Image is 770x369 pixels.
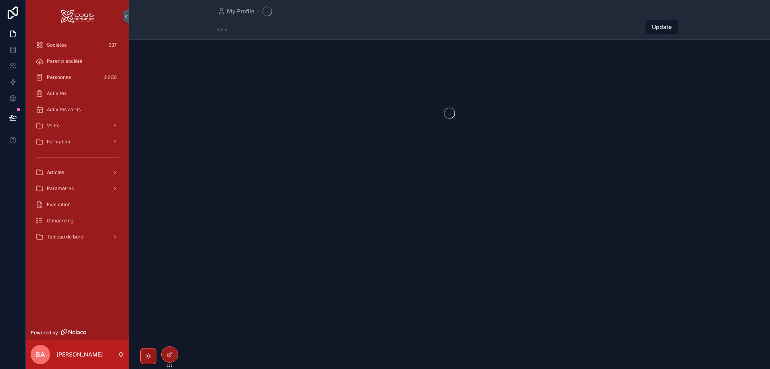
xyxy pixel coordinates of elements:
[652,23,672,31] span: Update
[31,197,124,212] a: Evaluation
[47,58,82,64] span: Parents société
[31,54,124,68] a: Parents société
[47,234,83,240] span: Tableau de bord
[31,181,124,196] a: Paramètres
[31,330,58,336] span: Powered by
[31,38,124,52] a: Sociétés637
[47,42,67,48] span: Sociétés
[31,165,124,180] a: Articles
[47,90,67,97] span: Activités
[227,7,254,15] span: My Profile
[106,40,119,50] div: 637
[31,135,124,149] a: Formation
[61,10,94,23] img: App logo
[47,185,74,192] span: Paramètres
[102,73,119,82] div: 2 030
[31,70,124,85] a: Personnes2 030
[47,218,73,224] span: Onboarding
[645,20,678,34] button: Update
[47,74,71,81] span: Personnes
[31,102,124,117] a: Activités cards
[47,201,71,208] span: Evaluation
[36,350,45,359] span: BA
[47,122,60,129] span: Vente
[31,86,124,101] a: Activités
[217,7,254,15] a: My Profile
[26,325,129,340] a: Powered by
[26,32,129,255] div: scrollable content
[31,230,124,244] a: Tableau de bord
[47,106,81,113] span: Activités cards
[31,118,124,133] a: Vente
[47,169,64,176] span: Articles
[56,350,103,359] p: [PERSON_NAME]
[47,139,70,145] span: Formation
[31,214,124,228] a: Onboarding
